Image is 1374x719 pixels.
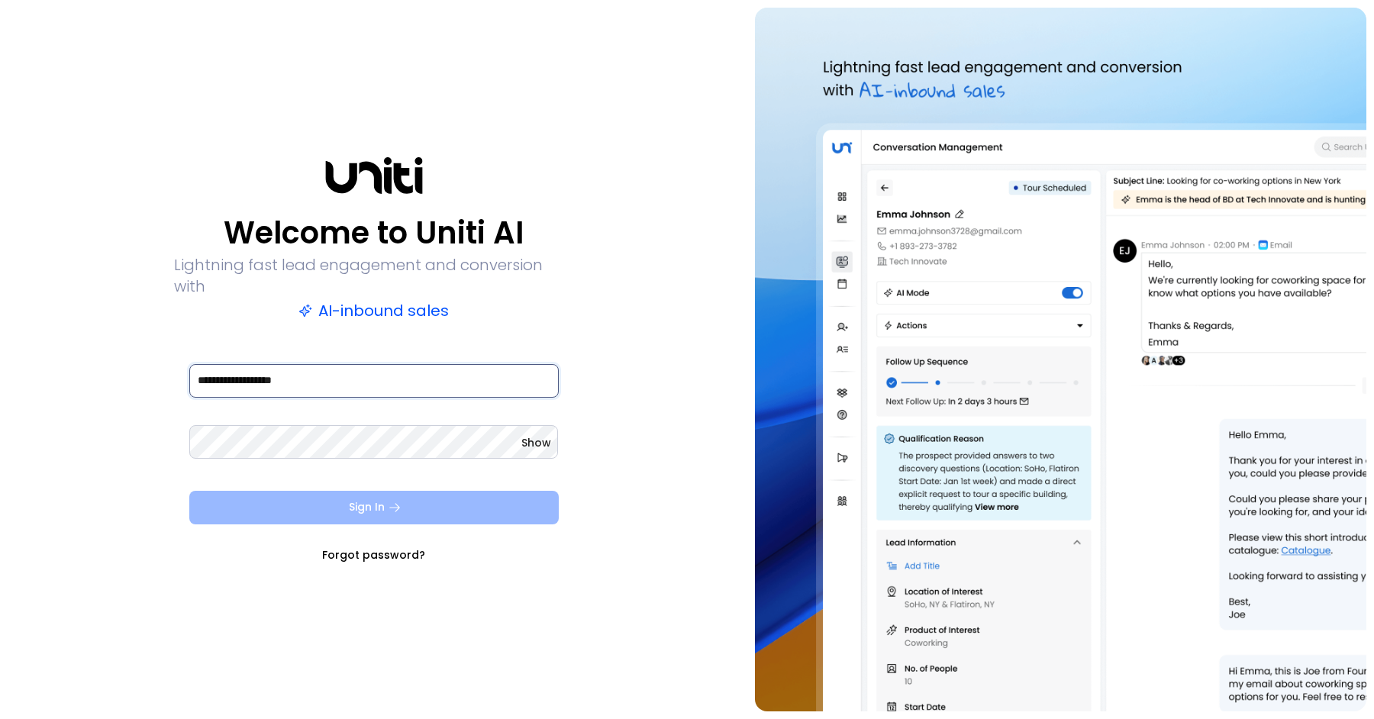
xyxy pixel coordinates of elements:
img: auth-hero.png [755,8,1366,711]
a: Forgot password? [322,547,425,563]
button: Sign In [189,491,559,524]
p: AI-inbound sales [298,300,449,321]
p: Lightning fast lead engagement and conversion with [174,254,574,297]
p: Welcome to Uniti AI [224,214,524,251]
button: Show [521,435,551,450]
